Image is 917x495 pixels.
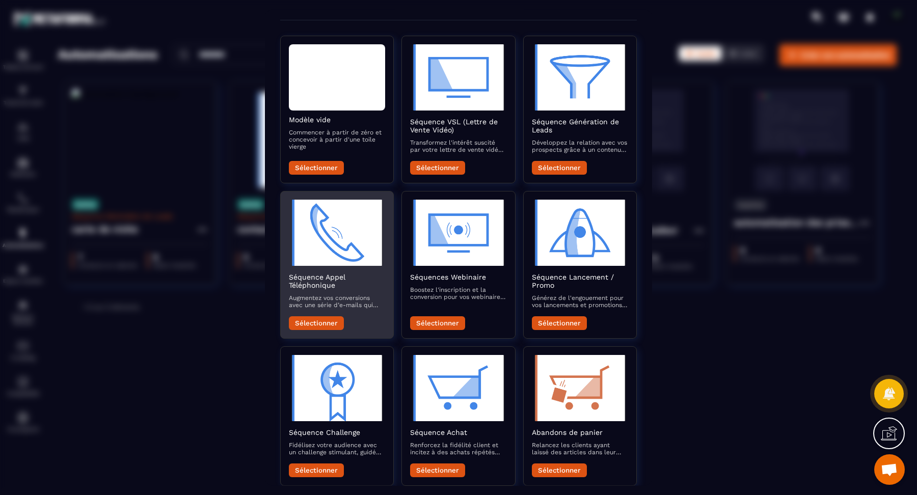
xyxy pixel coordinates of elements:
img: automation-objective-icon [532,200,628,266]
button: Sélectionner [289,316,344,330]
h2: Abandons de panier [532,428,628,436]
p: Renforcez la fidélité client et incitez à des achats répétés avec des e-mails post-achat qui valo... [410,442,506,456]
p: Augmentez vos conversions avec une série d’e-mails qui préparent et suivent vos appels commerciaux [289,294,385,309]
img: automation-objective-icon [532,355,628,421]
img: automation-objective-icon [410,200,506,266]
h2: Séquence Appel Téléphonique [289,273,385,289]
img: automation-objective-icon [289,355,385,421]
p: Développez la relation avec vos prospects grâce à un contenu attractif qui les accompagne vers la... [532,139,628,153]
p: Relancez les clients ayant laissé des articles dans leur panier avec une séquence d'emails rappel... [532,442,628,456]
button: Sélectionner [532,316,587,330]
button: Sélectionner [532,463,587,477]
button: Sélectionner [410,463,465,477]
h2: Séquences Webinaire [410,273,506,281]
img: automation-objective-icon [289,200,385,266]
h2: Séquence Achat [410,428,506,436]
p: Générez de l'engouement pour vos lancements et promotions avec une séquence d’e-mails captivante ... [532,294,628,309]
p: Boostez l'inscription et la conversion pour vos webinaires avec des e-mails qui informent, rappel... [410,286,506,300]
img: automation-objective-icon [410,355,506,421]
button: Sélectionner [410,316,465,330]
button: Sélectionner [532,161,587,175]
p: Commencer à partir de zéro et concevoir à partir d'une toile vierge [289,129,385,150]
p: Transformez l'intérêt suscité par votre lettre de vente vidéo en actions concrètes avec des e-mai... [410,139,506,153]
h2: Séquence Lancement / Promo [532,273,628,289]
h2: Modèle vide [289,116,385,124]
button: Sélectionner [289,161,344,175]
a: Ouvrir le chat [874,454,905,485]
p: Fidélisez votre audience avec un challenge stimulant, guidé par des e-mails encourageants et éduc... [289,442,385,456]
h2: Séquence Génération de Leads [532,118,628,134]
h2: Séquence Challenge [289,428,385,436]
button: Sélectionner [289,463,344,477]
button: Sélectionner [410,161,465,175]
img: automation-objective-icon [532,44,628,111]
h2: Séquence VSL (Lettre de Vente Vidéo) [410,118,506,134]
img: automation-objective-icon [410,44,506,111]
